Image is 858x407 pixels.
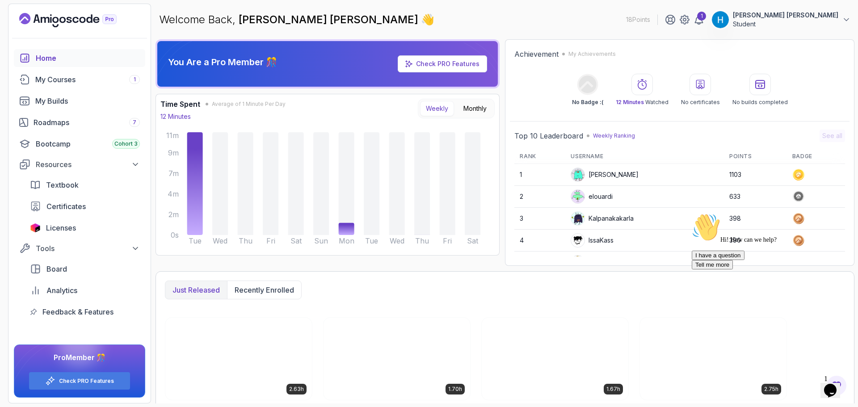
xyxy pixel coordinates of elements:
div: IssaKass [571,233,614,248]
button: Tools [14,240,145,256]
tspan: Thu [239,236,252,245]
span: 1 [134,76,136,83]
a: Check PRO Features [416,60,479,67]
th: Rank [514,149,565,164]
a: 1 [694,14,704,25]
img: Database Design & Implementation card [324,318,470,400]
p: 12 Minutes [160,112,191,121]
button: Tell me more [4,50,45,60]
a: licenses [25,219,145,237]
p: Welcome Back, [159,13,434,27]
td: 3 [514,208,565,230]
div: Roadmaps [34,117,140,128]
td: 1 [514,164,565,186]
td: 4 [514,230,565,252]
img: default monster avatar [571,212,585,225]
div: 1 [697,12,706,21]
a: courses [14,71,145,88]
div: My Courses [35,74,140,85]
p: 1.70h [448,386,462,393]
a: textbook [25,176,145,194]
img: jetbrains icon [30,223,41,232]
p: No certificates [681,99,720,106]
img: Java Integration Testing card [482,318,628,400]
div: My Builds [35,96,140,106]
button: Just released [165,281,227,299]
a: builds [14,92,145,110]
tspan: Sat [467,236,479,245]
img: CI/CD with GitHub Actions card [165,318,312,400]
td: 2 [514,186,565,208]
button: Recently enrolled [227,281,301,299]
tspan: 2m [168,210,179,219]
span: Textbook [46,180,79,190]
button: Weekly [420,101,454,116]
tspan: Tue [189,236,202,245]
iframe: chat widget [820,371,849,398]
span: [PERSON_NAME] [PERSON_NAME] [239,13,421,26]
span: Feedback & Features [42,306,114,317]
span: 7 [133,119,136,126]
tspan: Sun [314,236,328,245]
tspan: Mon [339,236,354,245]
h2: Top 10 Leaderboard [514,130,583,141]
span: Analytics [46,285,77,296]
a: Check PRO Features [59,378,114,385]
a: bootcamp [14,135,145,153]
td: 633 [724,186,787,208]
p: Watched [616,99,669,106]
span: Cohort 3 [114,140,138,147]
p: No builds completed [732,99,788,106]
div: elouardi [571,189,613,204]
a: certificates [25,197,145,215]
p: 2.63h [289,386,304,393]
p: Weekly Ranking [593,132,635,139]
p: Student [733,20,838,29]
tspan: Fri [443,236,452,245]
div: Bootcamp [36,138,140,149]
td: 5 [514,252,565,273]
button: Resources [14,156,145,172]
p: Just released [172,285,220,295]
a: board [25,260,145,278]
span: Average of 1 Minute Per Day [212,101,286,108]
div: NC [571,255,597,269]
a: Landing page [19,13,137,27]
img: user profile image [571,256,585,269]
tspan: 11m [166,131,179,140]
th: Badge [787,149,845,164]
p: 1.67h [606,386,620,393]
img: Java Unit Testing and TDD card [640,318,786,400]
tspan: Wed [390,236,404,245]
h2: Achievement [514,49,559,59]
span: Hi! How can we help? [4,27,88,34]
span: Certificates [46,201,86,212]
img: default monster avatar [571,168,585,181]
a: analytics [25,281,145,299]
p: [PERSON_NAME] [PERSON_NAME] [733,11,838,20]
div: Kalpanakakarla [571,211,634,226]
img: :wave: [4,4,32,32]
div: [PERSON_NAME] [571,168,639,182]
img: user profile image [571,234,585,247]
td: 398 [724,208,787,230]
a: home [14,49,145,67]
th: Points [724,149,787,164]
tspan: 7m [168,169,179,178]
p: 18 Points [626,15,650,24]
span: Licenses [46,222,76,233]
tspan: 9m [168,148,179,157]
tspan: Thu [415,236,429,245]
a: feedback [25,303,145,321]
a: Check PRO Features [398,55,487,72]
iframe: chat widget [688,210,849,367]
button: Check PRO Features [29,372,130,390]
div: Home [36,53,140,63]
h3: Time Spent [160,99,200,109]
img: user profile image [712,11,729,28]
tspan: Tue [365,236,378,245]
p: You Are a Pro Member 🎊 [168,56,277,68]
p: No Badge :( [572,99,603,106]
p: My Achievements [568,50,616,58]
